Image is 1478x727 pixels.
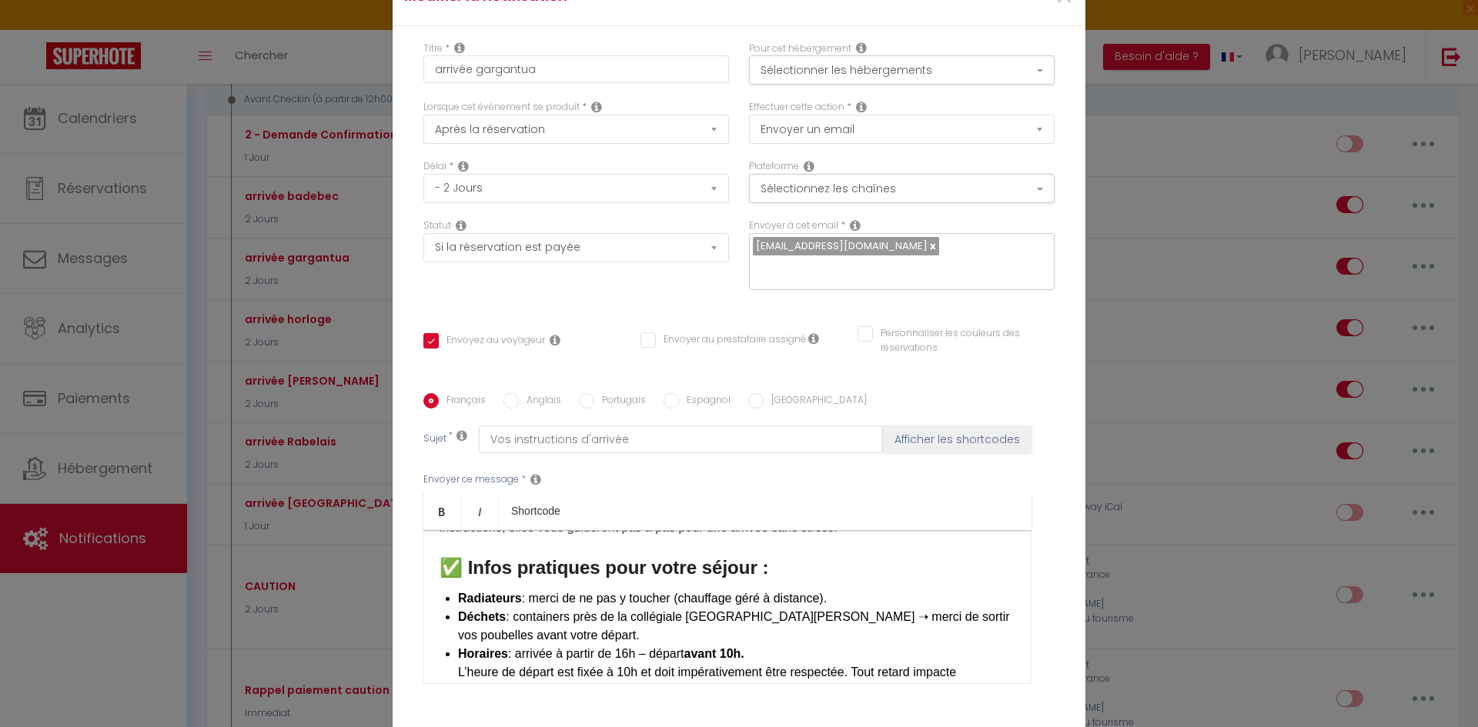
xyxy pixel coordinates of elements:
[764,393,867,410] label: [GEOGRAPHIC_DATA]
[423,472,519,487] label: Envoyer ce message
[519,393,561,410] label: Anglais
[458,592,522,605] b: Radiateurs
[749,174,1055,203] button: Sélectionnez les chaînes
[749,55,1055,85] button: Sélectionner les hébergements
[499,492,573,529] a: Shortcode
[423,492,461,529] a: Bold
[856,101,867,113] i: Action Type
[423,42,443,56] label: Titre
[550,334,560,346] i: Envoyer au voyageur
[804,160,814,172] i: Action Channel
[749,100,844,115] label: Effectuer cette action
[456,219,466,232] i: Booking status
[458,647,508,660] b: Horaires
[883,425,1032,453] button: Afficher les shortcodes
[594,393,646,410] label: Portugais
[423,218,451,233] label: Statut
[454,42,465,54] i: Title
[458,610,506,623] b: Déchets
[749,159,799,174] label: Plateforme
[850,219,861,232] i: Recipient
[684,647,744,660] b: avant 10h.
[756,238,928,253] span: [EMAIL_ADDRESS][DOMAIN_NAME]
[591,101,602,113] i: Event Occur
[749,218,838,233] label: Envoyer à cet email
[458,589,1015,608] li: : merci de ne pas y toucher (chauffage géré à distance).
[440,555,1015,580] h3: ✅ Infos pratiques pour votre séjour :
[458,608,1015,645] li: : containers près de la collégiale [GEOGRAPHIC_DATA][PERSON_NAME] ➝ merci de sortir vos poubelles...
[458,663,1015,700] p: L’heure de départ est fixée à 10h et doit impérativement être respectée. Tout retard impacte dire...
[808,332,819,345] i: Envoyer au prestataire si il est assigné
[423,159,446,174] label: Délai
[423,100,580,115] label: Lorsque cet événement se produit
[530,473,541,485] i: Message
[423,432,446,448] label: Sujet
[679,393,731,410] label: Espagnol
[439,393,486,410] label: Français
[856,42,867,54] i: This Rental
[458,160,469,172] i: Action Time
[456,429,467,442] i: Subject
[749,42,851,56] label: Pour cet hébergement
[461,492,499,529] a: Italic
